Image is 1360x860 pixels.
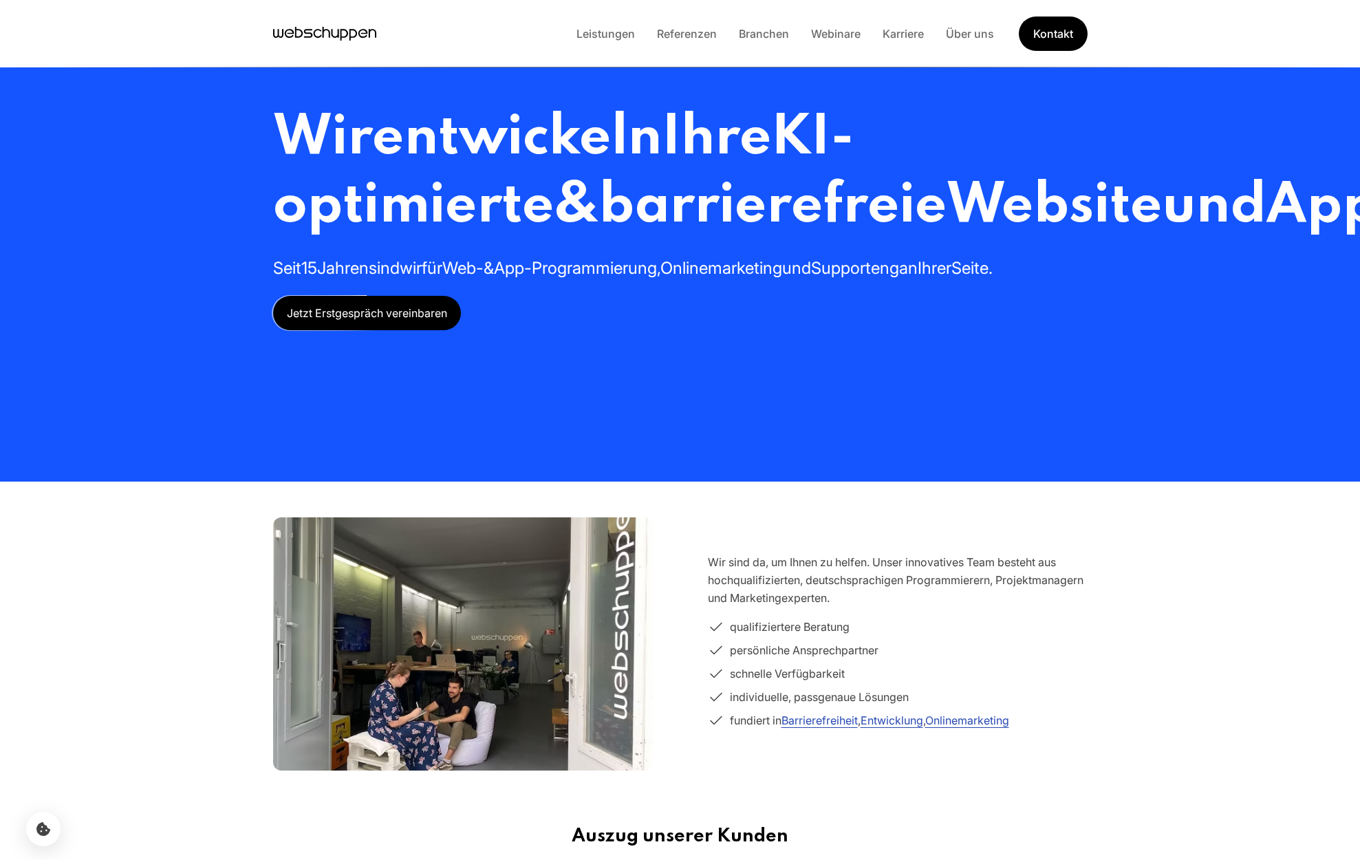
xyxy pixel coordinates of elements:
[646,27,728,41] a: Referenzen
[730,641,878,659] span: persönliche Ansprechpartner
[811,258,871,278] span: Support
[273,111,372,166] span: Wir
[1162,179,1266,235] span: und
[730,711,1009,729] span: fundiert in , ,
[872,27,935,41] a: Karriere
[565,27,646,41] a: Leistungen
[400,258,422,278] span: wir
[273,296,461,330] a: Jetzt Erstgespräch vereinbaren
[221,826,1140,848] h3: Auszug unserer Kunden
[26,812,61,846] button: Cookie-Einstellungen öffnen
[273,481,653,808] img: Team im webschuppen-Büro in Hamburg
[918,258,951,278] span: Ihrer
[800,27,872,41] a: Webinare
[273,258,301,278] span: Seit
[662,111,771,166] span: Ihre
[660,258,782,278] span: Onlinemarketing
[730,688,909,706] span: individuelle, passgenaue Lösungen
[273,111,854,235] span: KI-optimierte
[947,179,1162,235] span: Website
[598,179,947,235] span: barrierefreie
[369,258,400,278] span: sind
[730,618,850,636] span: qualifiziertere Beratung
[317,258,369,278] span: Jahren
[372,111,662,166] span: entwickeln
[861,713,923,727] a: Entwicklung
[1019,17,1088,51] a: Get Started
[925,713,1009,727] a: Onlinemarketing
[951,258,993,278] span: Seite.
[442,258,484,278] span: Web-
[730,665,845,682] span: schnelle Verfügbarkeit
[273,23,376,44] a: Hauptseite besuchen
[935,27,1005,41] a: Über uns
[728,27,800,41] a: Branchen
[484,258,494,278] span: &
[494,258,660,278] span: App-Programmierung,
[781,713,858,727] a: Barrierefreiheit
[899,258,918,278] span: an
[554,179,598,235] span: &
[708,553,1088,607] p: Wir sind da, um Ihnen zu helfen. Unser innovatives Team besteht aus hochqualifizierten, deutschsp...
[422,258,442,278] span: für
[301,258,317,278] span: 15
[782,258,811,278] span: und
[871,258,899,278] span: eng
